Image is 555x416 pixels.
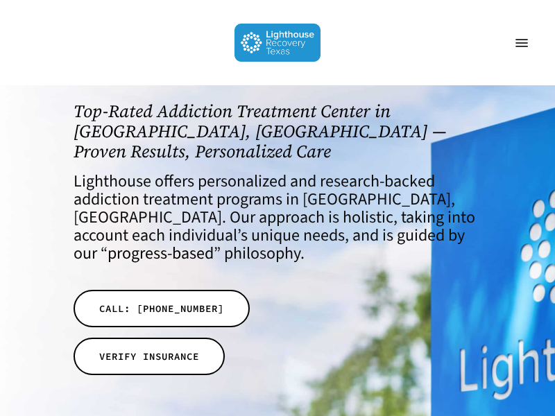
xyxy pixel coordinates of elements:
[108,241,214,266] a: progress-based
[74,338,225,375] a: VERIFY INSURANCE
[74,290,250,327] a: CALL: [PHONE_NUMBER]
[99,349,199,363] span: VERIFY INSURANCE
[508,36,536,50] a: Navigation Menu
[74,101,481,161] h1: Top-Rated Addiction Treatment Center in [GEOGRAPHIC_DATA], [GEOGRAPHIC_DATA] — Proven Results, Pe...
[234,24,321,62] img: Lighthouse Recovery Texas
[99,302,224,315] span: CALL: [PHONE_NUMBER]
[74,173,481,263] h4: Lighthouse offers personalized and research-backed addiction treatment programs in [GEOGRAPHIC_DA...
